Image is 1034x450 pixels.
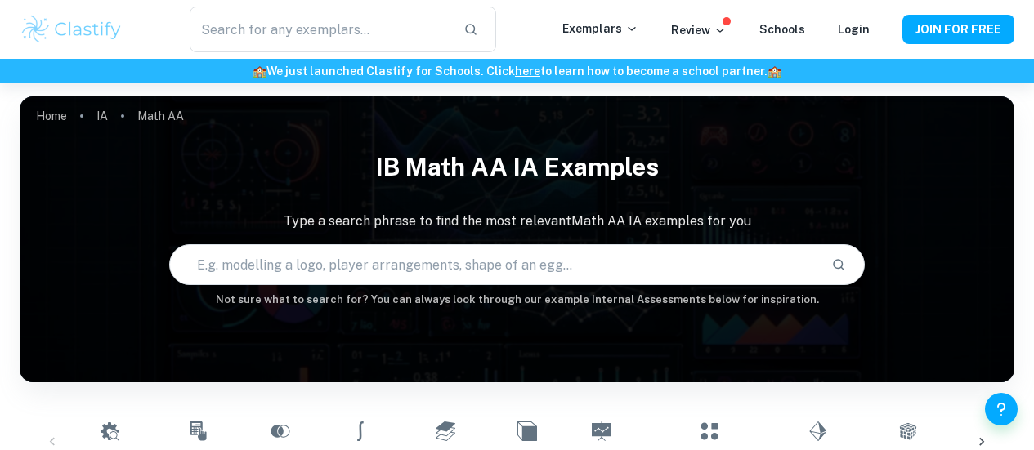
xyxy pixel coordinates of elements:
[253,65,266,78] span: 🏫
[20,212,1014,231] p: Type a search phrase to find the most relevant Math AA IA examples for you
[902,15,1014,44] button: JOIN FOR FREE
[20,292,1014,308] h6: Not sure what to search for? You can always look through our example Internal Assessments below f...
[170,242,819,287] input: E.g. modelling a logo, player arrangements, shape of an egg...
[768,65,781,78] span: 🏫
[190,7,451,52] input: Search for any exemplars...
[137,107,184,125] p: Math AA
[36,105,67,127] a: Home
[838,23,870,36] a: Login
[20,142,1014,192] h1: IB Math AA IA examples
[671,21,727,39] p: Review
[759,23,805,36] a: Schools
[20,13,123,46] img: Clastify logo
[985,393,1018,425] button: Help and Feedback
[96,105,108,127] a: IA
[3,62,1031,80] h6: We just launched Clastify for Schools. Click to learn how to become a school partner.
[515,65,540,78] a: here
[562,20,638,38] p: Exemplars
[825,251,853,278] button: Search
